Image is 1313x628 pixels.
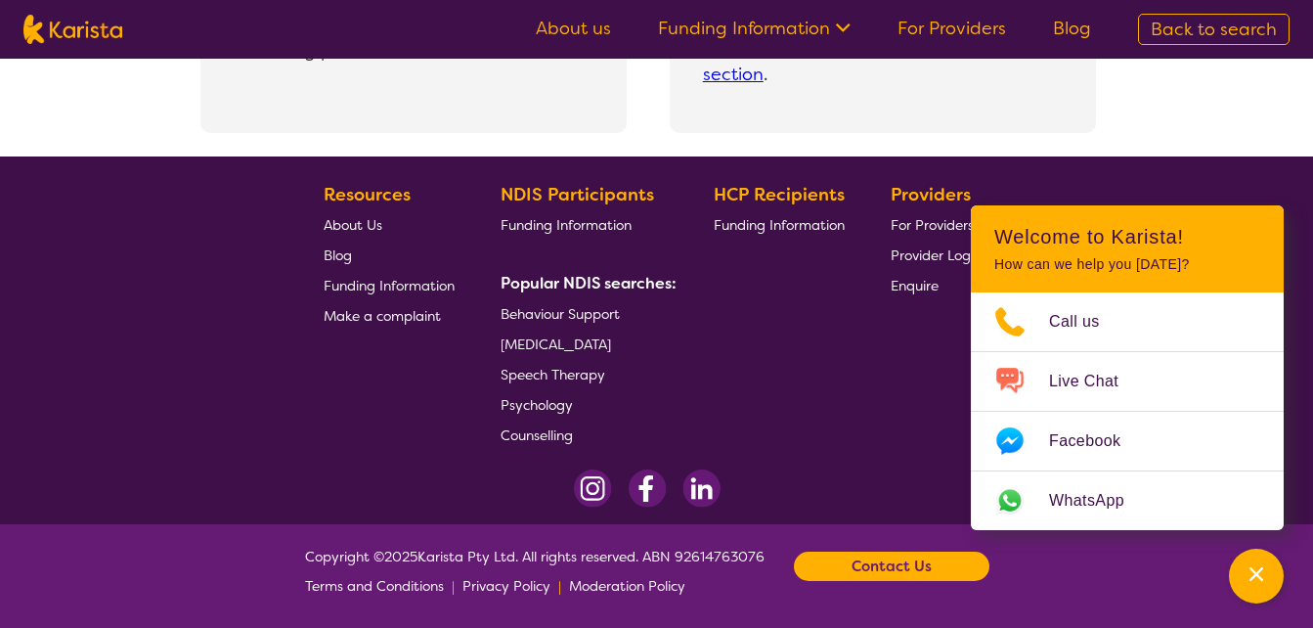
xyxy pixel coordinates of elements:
span: Counselling [501,426,573,444]
b: Providers [891,183,971,206]
span: Moderation Policy [569,577,685,595]
span: For Providers [891,216,974,234]
a: Privacy Policy [462,571,550,601]
a: Back to search [1138,14,1290,45]
img: Karista logo [23,15,122,44]
h2: Welcome to Karista! [994,225,1260,248]
span: Provider Login [891,247,982,264]
span: Call us [1049,307,1123,336]
span: Blog [324,247,352,264]
span: [MEDICAL_DATA] [501,336,611,353]
b: Resources [324,183,411,206]
a: Make a complaint [324,300,455,331]
span: Enquire [891,277,939,294]
span: Funding Information [324,277,455,294]
b: Popular NDIS searches: [501,273,677,293]
a: Behaviour Support [501,298,669,329]
span: Facebook [1049,426,1144,456]
a: [MEDICAL_DATA] [501,329,669,359]
a: Funding Information [501,209,669,240]
span: Terms and Conditions [305,577,444,595]
p: | [558,571,561,601]
a: About us [536,17,611,40]
span: Funding Information [714,216,845,234]
a: Enquire [891,270,982,300]
a: Counselling [501,420,669,450]
a: Psychology [501,389,669,420]
a: Web link opens in a new tab. [971,471,1284,530]
a: Blog [324,240,455,270]
a: Funding Information [658,17,851,40]
div: Channel Menu [971,205,1284,530]
span: About Us [324,216,382,234]
img: Facebook [628,470,667,508]
a: For Providers [897,17,1006,40]
p: How can we help you [DATE]? [994,256,1260,273]
p: | [452,571,455,601]
b: Contact Us [852,552,932,581]
a: Moderation Policy [569,571,685,601]
span: Psychology [501,396,573,414]
b: NDIS Participants [501,183,654,206]
ul: Choose channel [971,292,1284,530]
a: Provider Login [891,240,982,270]
span: Make a complaint [324,307,441,325]
span: Behaviour Support [501,305,620,323]
a: About Us [324,209,455,240]
img: LinkedIn [682,470,721,508]
a: Blog [1053,17,1091,40]
a: Terms and Conditions [305,571,444,601]
a: Speech Therapy [501,359,669,389]
span: WhatsApp [1049,486,1148,516]
span: Copyright © 2025 Karista Pty Ltd. All rights reserved. ABN 92614763076 [305,542,765,601]
img: Instagram [574,470,612,508]
span: Back to search [1151,18,1277,41]
a: For Providers [891,209,982,240]
a: Funding Information [324,270,455,300]
span: Speech Therapy [501,366,605,383]
button: Channel Menu [1229,549,1284,604]
a: Funding Information [714,209,845,240]
span: Privacy Policy [462,577,550,595]
span: Funding Information [501,216,632,234]
span: Live Chat [1049,367,1142,396]
b: HCP Recipients [714,183,845,206]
